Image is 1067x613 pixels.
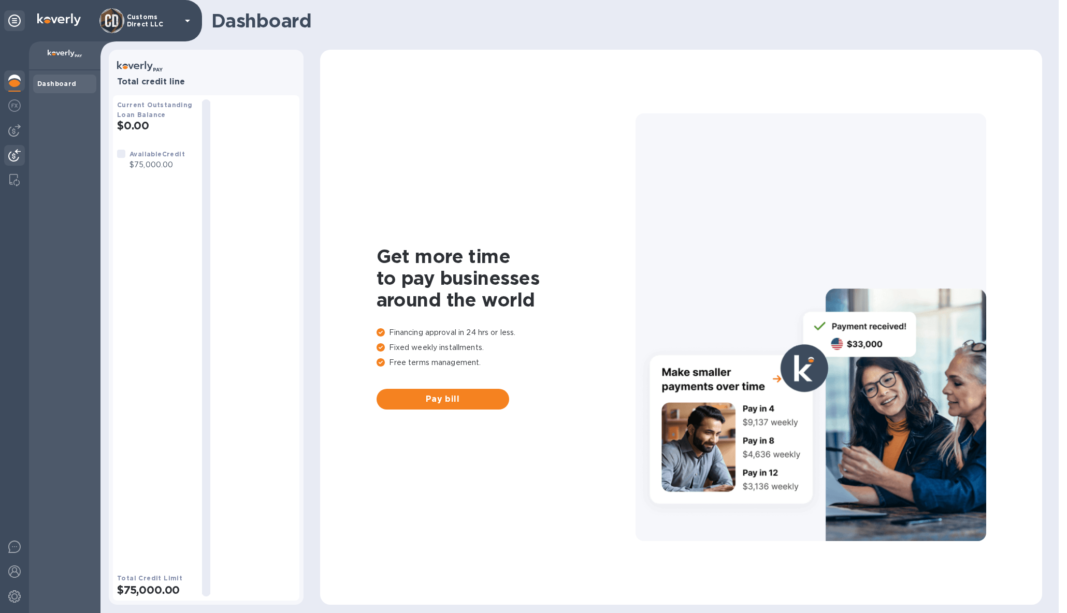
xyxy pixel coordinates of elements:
[377,389,509,410] button: Pay bill
[377,357,636,368] p: Free terms management.
[377,245,636,311] h1: Get more time to pay businesses around the world
[129,159,185,170] p: $75,000.00
[117,119,194,132] h2: $0.00
[117,574,182,582] b: Total Credit Limit
[117,77,295,87] h3: Total credit line
[117,583,194,596] h2: $75,000.00
[37,80,77,87] b: Dashboard
[127,13,179,28] p: Customs Direct LLC
[37,13,81,26] img: Logo
[117,101,193,119] b: Current Outstanding Loan Balance
[377,327,636,338] p: Financing approval in 24 hrs or less.
[4,10,25,31] div: Unpin categories
[385,393,501,405] span: Pay bill
[8,99,21,112] img: Foreign exchange
[377,342,636,353] p: Fixed weekly installments.
[211,10,1037,32] h1: Dashboard
[129,150,185,158] b: Available Credit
